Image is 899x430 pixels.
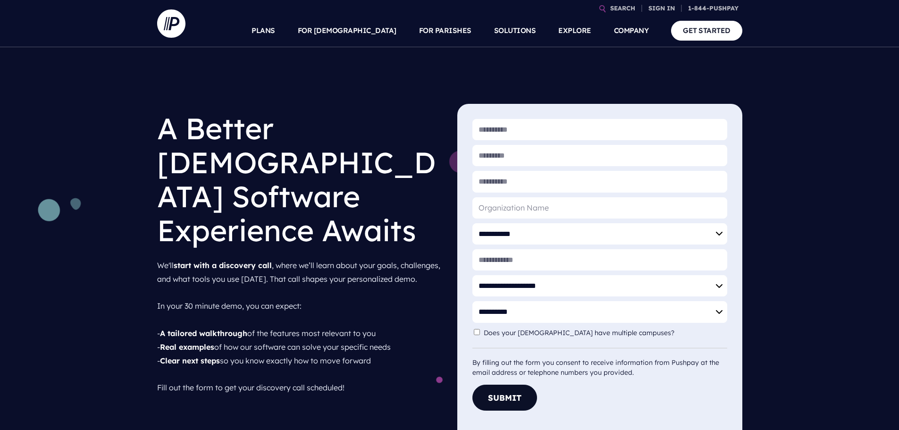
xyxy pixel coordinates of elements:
a: EXPLORE [558,14,591,47]
strong: Real examples [160,342,214,352]
label: Does your [DEMOGRAPHIC_DATA] have multiple campuses? [484,329,679,337]
a: PLANS [252,14,275,47]
a: FOR PARISHES [419,14,471,47]
strong: A tailored walkthrough [160,329,247,338]
a: GET STARTED [671,21,742,40]
div: By filling out the form you consent to receive information from Pushpay at the email address or t... [472,348,727,378]
button: Submit [472,385,537,411]
input: Organization Name [472,197,727,219]
a: COMPANY [614,14,649,47]
a: FOR [DEMOGRAPHIC_DATA] [298,14,396,47]
a: SOLUTIONS [494,14,536,47]
strong: start with a discovery call [174,261,272,270]
p: We'll , where we’ll learn about your goals, challenges, and what tools you use [DATE]. That call ... [157,255,442,398]
strong: Clear next steps [160,356,220,365]
h1: A Better [DEMOGRAPHIC_DATA] Software Experience Awaits [157,104,442,255]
